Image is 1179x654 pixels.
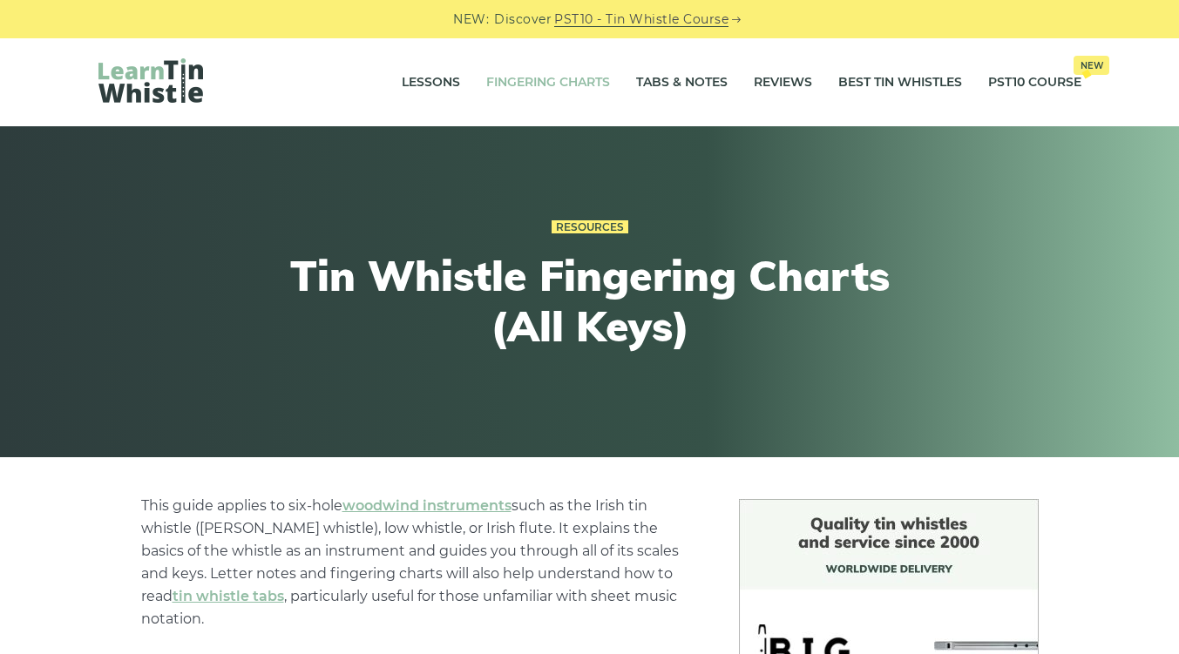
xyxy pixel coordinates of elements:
[552,220,628,234] a: Resources
[98,58,203,103] img: LearnTinWhistle.com
[342,497,512,514] a: woodwind instruments
[173,588,284,604] a: tin whistle tabs
[402,61,460,105] a: Lessons
[1074,56,1109,75] span: New
[636,61,728,105] a: Tabs & Notes
[486,61,610,105] a: Fingering Charts
[269,251,911,351] h1: Tin Whistle Fingering Charts (All Keys)
[988,61,1081,105] a: PST10 CourseNew
[754,61,812,105] a: Reviews
[141,495,697,630] p: This guide applies to six-hole such as the Irish tin whistle ([PERSON_NAME] whistle), low whistle...
[838,61,962,105] a: Best Tin Whistles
